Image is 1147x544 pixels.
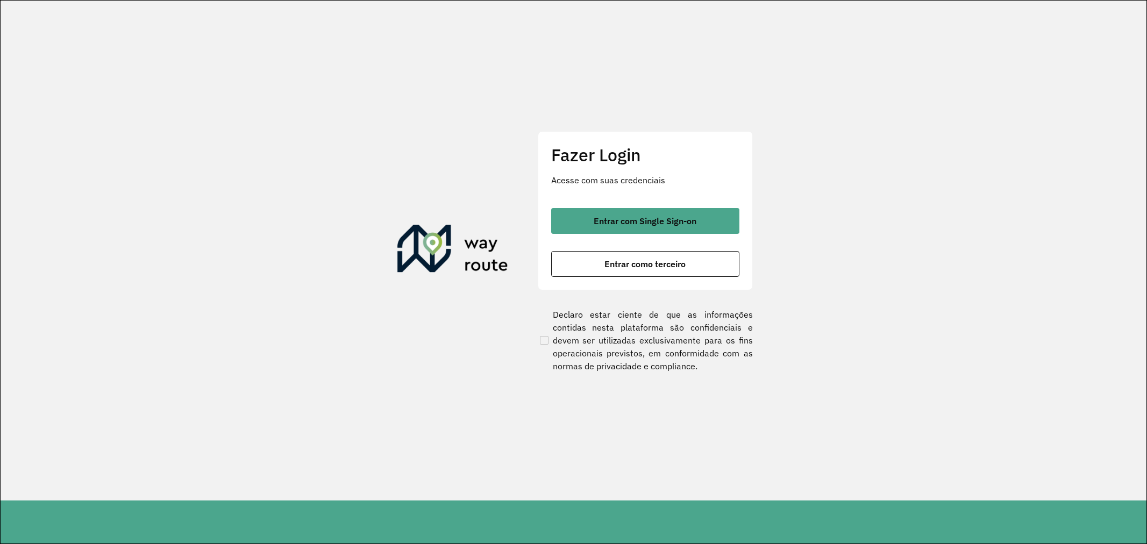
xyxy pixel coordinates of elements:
span: Entrar como terceiro [604,260,686,268]
img: Roteirizador AmbevTech [397,225,508,276]
label: Declaro estar ciente de que as informações contidas nesta plataforma são confidenciais e devem se... [538,308,753,373]
h2: Fazer Login [551,145,739,165]
p: Acesse com suas credenciais [551,174,739,187]
button: button [551,251,739,277]
button: button [551,208,739,234]
span: Entrar com Single Sign-on [594,217,696,225]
